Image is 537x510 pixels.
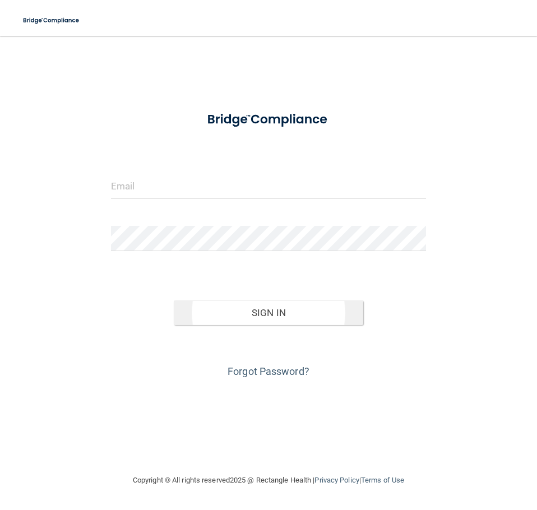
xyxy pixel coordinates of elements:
a: Terms of Use [361,476,404,484]
div: Copyright © All rights reserved 2025 @ Rectangle Health | | [64,462,473,498]
a: Forgot Password? [228,365,309,377]
button: Sign In [174,300,363,325]
img: bridge_compliance_login_screen.278c3ca4.svg [194,103,343,136]
img: bridge_compliance_login_screen.278c3ca4.svg [17,9,86,32]
a: Privacy Policy [314,476,359,484]
input: Email [111,174,426,199]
